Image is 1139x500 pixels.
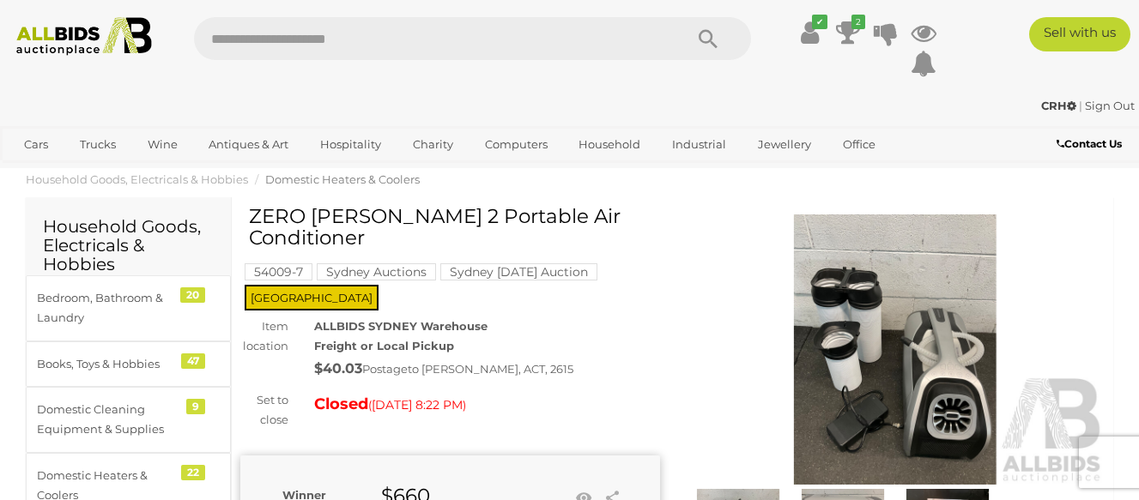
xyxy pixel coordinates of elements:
strong: ALLBIDS SYDNEY Warehouse [314,319,488,333]
a: Books, Toys & Hobbies 47 [26,341,231,387]
a: Sydney Auctions [317,265,436,279]
i: 2 [851,15,865,29]
a: Contact Us [1057,135,1126,154]
a: Trucks [69,130,127,159]
span: | [1079,99,1082,112]
a: Office [832,130,887,159]
a: CRH [1041,99,1079,112]
b: Contact Us [1057,137,1122,150]
h2: Household Goods, Electricals & Hobbies [43,217,214,274]
strong: CRH [1041,99,1076,112]
h1: ZERO [PERSON_NAME] 2 Portable Air Conditioner [249,206,656,250]
a: Household Goods, Electricals & Hobbies [26,172,248,186]
a: Domestic Heaters & Coolers [265,172,420,186]
strong: $40.03 [314,360,362,377]
div: Set to close [227,390,301,431]
div: 20 [180,287,205,303]
button: Search [665,17,751,60]
span: to [PERSON_NAME], ACT, 2615 [408,362,573,376]
a: Charity [402,130,464,159]
a: Bedroom, Bathroom & Laundry 20 [26,275,231,341]
a: 54009-7 [245,265,312,279]
a: 2 [835,17,861,48]
a: Sell with us [1029,17,1130,51]
strong: Closed [314,395,368,413]
a: Hospitality [309,130,392,159]
div: 22 [181,465,205,480]
a: Jewellery [747,130,822,159]
span: ( ) [368,398,466,412]
div: 47 [181,353,205,369]
mark: Sydney Auctions [317,263,436,280]
a: Sports [13,159,70,187]
a: Wine [136,130,189,159]
div: Bedroom, Bathroom & Laundry [37,288,179,328]
a: Domestic Cleaning Equipment & Supplies 9 [26,387,231,453]
div: Item location [227,316,301,357]
a: [GEOGRAPHIC_DATA] [80,159,224,187]
a: Antiques & Art [197,130,300,159]
a: Household [567,130,651,159]
mark: 54009-7 [245,263,312,280]
div: Postage [314,357,659,382]
div: Domestic Cleaning Equipment & Supplies [37,400,179,440]
span: [GEOGRAPHIC_DATA] [245,285,379,310]
div: Books, Toys & Hobbies [37,354,179,374]
a: Computers [474,130,559,159]
a: Cars [13,130,59,159]
span: [DATE] 8:22 PM [372,397,463,413]
img: Allbids.com.au [9,17,161,56]
a: Sydney [DATE] Auction [440,265,597,279]
img: ZERO BREEZE Mark 2 Portable Air Conditioner [686,214,1106,485]
a: ✔ [797,17,823,48]
a: Industrial [661,130,737,159]
mark: Sydney [DATE] Auction [440,263,597,280]
strong: Freight or Local Pickup [314,339,454,352]
i: ✔ [812,15,827,29]
a: Sign Out [1085,99,1135,112]
div: 9 [186,399,205,414]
